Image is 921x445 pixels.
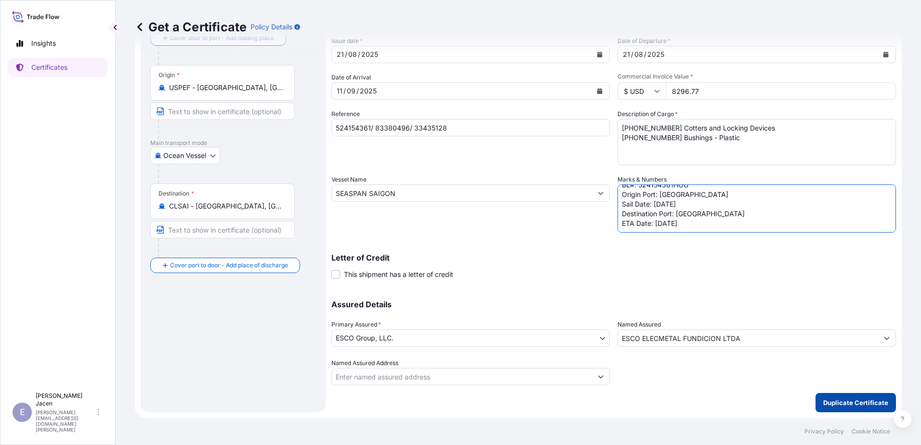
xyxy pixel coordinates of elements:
[158,71,180,79] div: Origin
[336,49,345,60] div: day,
[344,270,453,279] span: This shipment has a letter of credit
[332,184,592,202] input: Type to search vessel name or IMO
[618,175,667,184] label: Marks & Numbers
[633,49,644,60] div: month,
[618,73,896,80] span: Commercial Invoice Value
[150,147,220,164] button: Select transport
[618,119,896,165] textarea: [PHONE_NUMBER] Cotters and Locking Devices
[631,49,633,60] div: /
[618,320,661,329] label: Named Assured
[359,85,378,97] div: year,
[622,49,631,60] div: day,
[31,63,67,72] p: Certificates
[20,407,25,417] span: E
[331,109,360,119] label: Reference
[878,329,895,347] button: Show suggestions
[666,82,896,100] input: Enter amount
[169,201,283,211] input: Destination
[331,329,610,347] button: ESCO Group, LLC.
[331,320,381,329] span: Primary Assured
[170,261,288,270] span: Cover port to door - Add place of discharge
[347,49,358,60] div: month,
[332,368,592,385] input: Named Assured Address
[163,151,206,160] span: Ocean Vessel
[618,184,896,233] textarea: Export Cert "We hereby certify this invoice to be true and correct and that the merchandise descr...
[331,73,371,82] span: Date of Arrival
[150,221,295,238] input: Text to appear on certificate
[158,190,194,197] div: Destination
[356,85,359,97] div: /
[150,139,316,147] p: Main transport mode
[250,22,292,32] p: Policy Details
[345,49,347,60] div: /
[331,175,367,184] label: Vessel Name
[135,19,247,35] p: Get a Certificate
[36,409,95,432] p: [PERSON_NAME][EMAIL_ADDRESS][DOMAIN_NAME][PERSON_NAME]
[31,39,56,48] p: Insights
[646,49,665,60] div: year,
[360,49,379,60] div: year,
[336,333,394,343] span: ESCO Group, LLC.
[331,358,398,368] label: Named Assured Address
[331,254,896,262] p: Letter of Credit
[169,83,283,92] input: Origin
[823,398,888,407] p: Duplicate Certificate
[804,428,844,435] a: Privacy Policy
[878,47,894,62] button: Calendar
[36,392,95,407] p: [PERSON_NAME] Jacen
[150,258,300,273] button: Cover port to door - Add place of discharge
[592,368,609,385] button: Show suggestions
[331,301,896,308] p: Assured Details
[8,34,107,53] a: Insights
[644,49,646,60] div: /
[618,109,678,119] label: Description of Cargo
[592,184,609,202] button: Show suggestions
[816,393,896,412] button: Duplicate Certificate
[8,58,107,77] a: Certificates
[592,83,607,99] button: Calendar
[336,85,343,97] div: day,
[618,329,878,347] input: Assured Name
[150,103,295,120] input: Text to appear on certificate
[346,85,356,97] div: month,
[331,119,610,136] input: Enter booking reference
[343,85,346,97] div: /
[592,47,607,62] button: Calendar
[358,49,360,60] div: /
[852,428,890,435] a: Cookie Notice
